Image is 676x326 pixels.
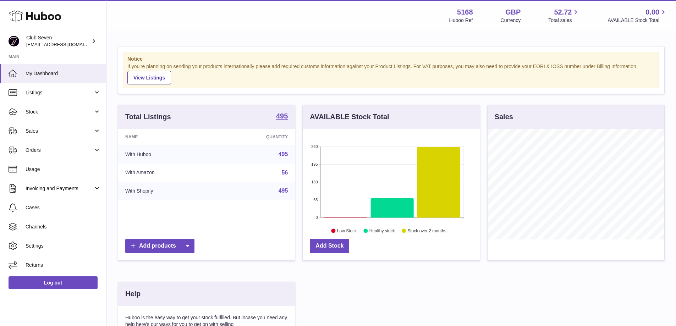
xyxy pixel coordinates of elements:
[127,63,655,84] div: If you're planning on sending your products internationally please add required customs informati...
[215,129,295,145] th: Quantity
[9,276,98,289] a: Log out
[125,239,194,253] a: Add products
[314,198,318,202] text: 65
[276,112,288,121] a: 495
[26,204,101,211] span: Cases
[9,36,19,46] img: info@wearclubseven.com
[369,228,395,233] text: Healthy stock
[127,56,655,62] strong: Notice
[608,17,667,24] span: AVAILABLE Stock Total
[310,112,389,122] h3: AVAILABLE Stock Total
[310,239,349,253] a: Add Stock
[127,71,171,84] a: View Listings
[26,147,93,154] span: Orders
[457,7,473,17] strong: 5168
[408,228,446,233] text: Stock over 2 months
[26,128,93,134] span: Sales
[501,17,521,24] div: Currency
[311,162,318,166] text: 195
[645,7,659,17] span: 0.00
[449,17,473,24] div: Huboo Ref
[118,129,215,145] th: Name
[26,34,90,48] div: Club Seven
[495,112,513,122] h3: Sales
[548,17,580,24] span: Total sales
[26,262,101,269] span: Returns
[505,7,521,17] strong: GBP
[311,144,318,149] text: 260
[311,180,318,184] text: 130
[26,70,101,77] span: My Dashboard
[118,145,215,164] td: With Huboo
[554,7,572,17] span: 52.72
[118,164,215,182] td: With Amazon
[548,7,580,24] a: 52.72 Total sales
[125,112,171,122] h3: Total Listings
[282,170,288,176] a: 56
[608,7,667,24] a: 0.00 AVAILABLE Stock Total
[118,182,215,200] td: With Shopify
[26,109,93,115] span: Stock
[26,166,101,173] span: Usage
[279,188,288,194] a: 495
[125,289,141,299] h3: Help
[337,228,357,233] text: Low Stock
[276,112,288,120] strong: 495
[316,215,318,220] text: 0
[26,89,93,96] span: Listings
[26,185,93,192] span: Invoicing and Payments
[279,151,288,157] a: 495
[26,42,104,47] span: [EMAIL_ADDRESS][DOMAIN_NAME]
[26,223,101,230] span: Channels
[26,243,101,249] span: Settings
